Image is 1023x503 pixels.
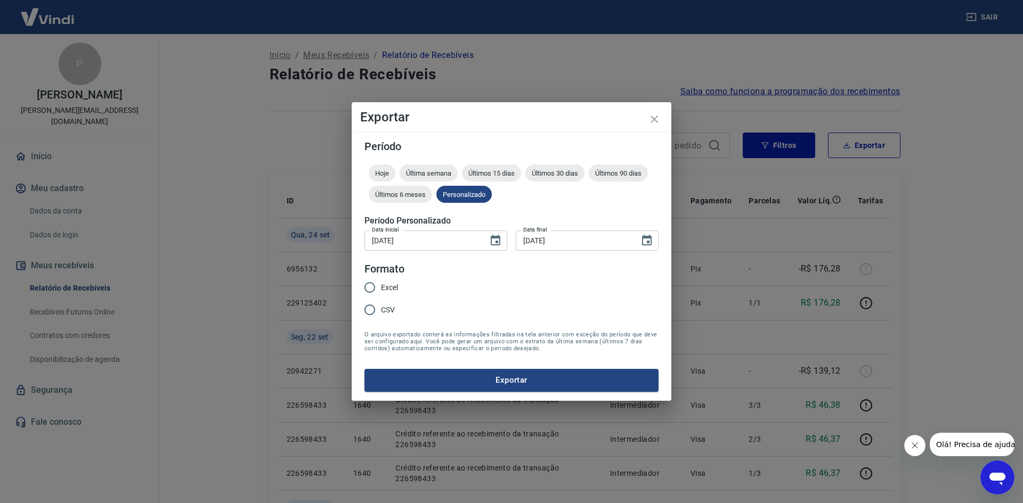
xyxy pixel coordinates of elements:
[636,230,657,251] button: Choose date, selected date is 25 de set de 2025
[642,106,667,132] button: close
[904,435,925,456] iframe: Fechar mensagem
[6,7,90,16] span: Olá! Precisa de ajuda?
[485,230,506,251] button: Choose date, selected date is 1 de set de 2025
[462,164,521,182] div: Últimos 15 dias
[364,331,659,352] span: O arquivo exportado conterá as informações filtradas na tela anterior com exceção do período que ...
[372,226,399,234] label: Data inicial
[364,216,659,226] h5: Período Personalizado
[381,304,395,316] span: CSV
[436,186,492,203] div: Personalizado
[525,164,584,182] div: Últimos 30 dias
[369,186,432,203] div: Últimos 6 meses
[369,164,395,182] div: Hoje
[381,282,398,293] span: Excel
[369,169,395,177] span: Hoje
[523,226,547,234] label: Data final
[516,230,632,250] input: DD/MM/YYYY
[364,141,659,152] h5: Período
[400,164,458,182] div: Última semana
[980,460,1014,494] iframe: Botão para abrir a janela de mensagens
[364,261,404,277] legend: Formato
[589,169,648,177] span: Últimos 90 dias
[400,169,458,177] span: Última semana
[462,169,521,177] span: Últimos 15 dias
[525,169,584,177] span: Últimos 30 dias
[364,230,481,250] input: DD/MM/YYYY
[930,433,1014,456] iframe: Mensagem da empresa
[369,191,432,199] span: Últimos 6 meses
[360,111,663,123] h4: Exportar
[364,369,659,391] button: Exportar
[589,164,648,182] div: Últimos 90 dias
[436,191,492,199] span: Personalizado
